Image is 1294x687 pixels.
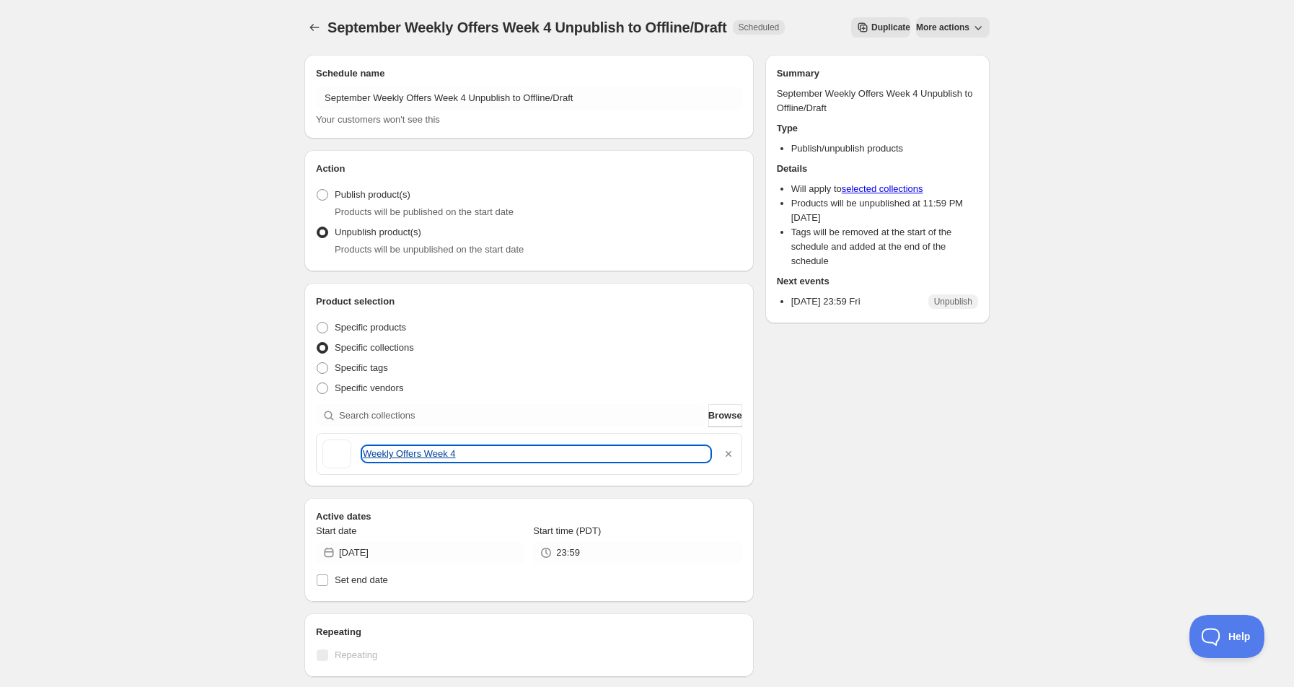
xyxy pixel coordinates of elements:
p: September Weekly Offers Week 4 Unpublish to Offline/Draft [777,87,978,115]
button: Browse [708,404,742,427]
span: September Weekly Offers Week 4 Unpublish to Offline/Draft [327,19,727,35]
button: Secondary action label [851,17,910,38]
span: Browse [708,408,742,423]
button: Schedules [304,17,325,38]
span: Specific collections [335,342,414,353]
input: Search collections [339,404,705,427]
span: Set end date [335,574,388,585]
h2: Details [777,162,978,176]
span: Unpublish [934,296,972,307]
li: Tags will be removed at the start of the schedule and added at the end of the schedule [791,225,978,268]
h2: Summary [777,66,978,81]
span: Publish product(s) [335,189,410,200]
li: Publish/unpublish products [791,141,978,156]
span: Specific products [335,322,406,333]
span: Products will be unpublished on the start date [335,244,524,255]
p: [DATE] 23:59 Fri [791,294,861,309]
h2: Action [316,162,742,176]
a: Weekly Offers Week 4 [363,447,710,461]
a: selected collections [842,183,923,194]
span: Specific vendors [335,382,403,393]
h2: Product selection [316,294,742,309]
span: Specific tags [335,362,388,373]
span: Your customers won't see this [316,114,440,125]
h2: Repeating [316,625,742,639]
span: Products will be published on the start date [335,206,514,217]
h2: Type [777,121,978,136]
h2: Active dates [316,509,742,524]
li: Will apply to [791,182,978,196]
span: Unpublish product(s) [335,227,421,237]
iframe: Toggle Customer Support [1189,615,1265,658]
li: Products will be unpublished at 11:59 PM [DATE] [791,196,978,225]
span: More actions [916,22,969,33]
button: More actions [916,17,990,38]
h2: Schedule name [316,66,742,81]
span: Start time (PDT) [533,525,601,536]
span: Start date [316,525,356,536]
span: Duplicate [871,22,910,33]
span: Repeating [335,649,377,660]
span: Scheduled [739,22,780,33]
h2: Next events [777,274,978,289]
